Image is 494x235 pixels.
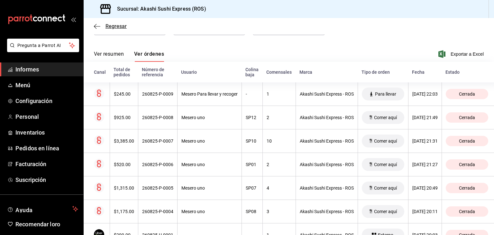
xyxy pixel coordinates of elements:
[246,185,256,191] font: SP07
[105,23,127,29] font: Regresar
[267,209,269,214] font: 3
[459,162,475,167] font: Cerrada
[15,221,60,228] font: Recomendar loro
[246,162,256,167] font: SP01
[114,209,134,214] font: $1,175.00
[181,115,205,120] font: Mesero uno
[412,138,438,144] font: [DATE] 21:31
[94,51,124,57] font: Ver resumen
[181,209,205,214] font: Mesero uno
[15,129,45,136] font: Inventarios
[7,39,79,52] button: Pregunta a Parrot AI
[15,176,46,183] font: Suscripción
[181,185,205,191] font: Mesero uno
[181,138,205,144] font: Mesero uno
[114,162,131,167] font: $520.00
[246,209,256,214] font: SP08
[114,91,131,97] font: $245.00
[459,115,475,120] font: Cerrada
[267,138,272,144] font: 10
[266,70,292,75] font: Comensales
[15,207,33,213] font: Ayuda
[181,162,205,167] font: Mesero uno
[300,91,354,97] font: Akashi Sushi Express - ROS
[267,91,269,97] font: 1
[142,185,173,191] font: 260825-P-0005
[374,162,397,167] font: Comer aquí
[114,185,134,191] font: $1,315.00
[5,47,79,53] a: Pregunta a Parrot AI
[94,23,127,29] button: Regresar
[117,6,206,12] font: Sucursal: Akashi Sushi Express (ROS)
[246,138,256,144] font: SP10
[15,113,39,120] font: Personal
[375,91,396,97] font: Para llevar
[134,51,164,57] font: Ver órdenes
[142,91,173,97] font: 260825-P-0009
[94,51,164,62] div: pestañas de navegación
[142,67,164,77] font: Número de referencia
[374,138,397,144] font: Comer aquí
[412,185,438,191] font: [DATE] 20:49
[459,185,475,191] font: Cerrada
[300,115,354,120] font: Akashi Sushi Express - ROS
[267,115,269,120] font: 2
[374,209,397,214] font: Comer aquí
[374,185,397,191] font: Comer aquí
[267,162,269,167] font: 2
[412,209,438,214] font: [DATE] 20:11
[459,91,475,97] font: Cerrada
[459,209,475,214] font: Cerrada
[142,138,173,144] font: 260825-P-0007
[267,185,269,191] font: 4
[17,43,61,48] font: Pregunta a Parrot AI
[299,70,312,75] font: Marca
[445,70,460,75] font: Estado
[114,138,134,144] font: $3,385.00
[142,209,173,214] font: 260825-P-0004
[412,70,425,75] font: Fecha
[451,52,484,57] font: Exportar a Excel
[181,91,238,97] font: Mesero Para llevar y recoger
[94,70,106,75] font: Canal
[114,67,130,77] font: Total de pedidos
[15,82,31,89] font: Menú
[15,145,59,152] font: Pedidos en línea
[412,115,438,120] font: [DATE] 21:49
[300,209,354,214] font: Akashi Sushi Express - ROS
[71,17,76,22] button: abrir_cajón_menú
[181,70,197,75] font: Usuario
[246,115,256,120] font: SP12
[412,162,438,167] font: [DATE] 21:27
[15,98,52,104] font: Configuración
[245,67,259,77] font: Colina baja
[15,66,39,73] font: Informes
[114,115,131,120] font: $925.00
[300,162,354,167] font: Akashi Sushi Express - ROS
[412,91,438,97] font: [DATE] 22:03
[246,91,247,97] font: -
[459,138,475,144] font: Cerrada
[361,70,390,75] font: Tipo de orden
[374,115,397,120] font: Comer aquí
[300,138,354,144] font: Akashi Sushi Express - ROS
[15,161,46,167] font: Facturación
[142,162,173,167] font: 260825-P-0006
[142,115,173,120] font: 260825-P-0008
[300,185,354,191] font: Akashi Sushi Express - ROS
[440,50,484,58] button: Exportar a Excel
